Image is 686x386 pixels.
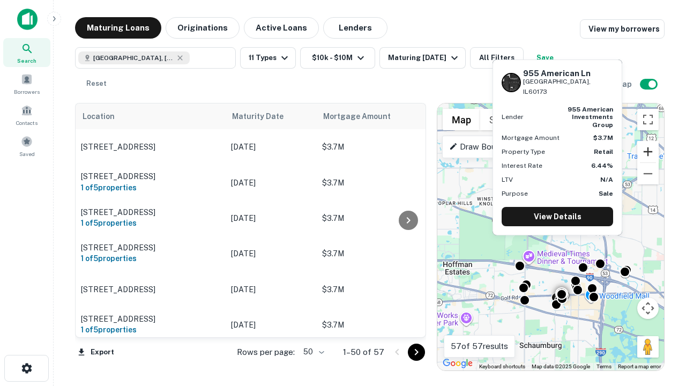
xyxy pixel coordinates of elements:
button: 11 Types [240,47,296,69]
p: Rows per page: [237,346,295,359]
button: Originations [166,17,240,39]
p: 1–50 of 57 [343,346,384,359]
span: Search [17,56,36,65]
h6: 1 of 5 properties [81,253,220,264]
strong: $3.7M [593,134,613,142]
p: Purpose [502,189,528,198]
button: Zoom out [637,163,659,184]
p: [DATE] [231,141,311,153]
button: Maturing Loans [75,17,161,39]
a: Search [3,38,50,67]
p: $3.7M [322,212,429,224]
h6: 1 of 5 properties [81,217,220,229]
p: 57 of 57 results [451,340,508,353]
p: [STREET_ADDRESS] [81,285,220,294]
span: Maturity Date [232,110,297,123]
h6: 955 American Ln [523,69,613,78]
strong: 6.44% [591,162,613,169]
p: Mortgage Amount [502,133,560,143]
p: [STREET_ADDRESS] [81,314,220,324]
h6: 1 of 5 properties [81,324,220,336]
p: [DATE] [231,212,311,224]
button: Show street map [443,109,480,130]
a: Open this area in Google Maps (opens a new window) [440,357,475,370]
p: [GEOGRAPHIC_DATA], IL60173 [523,77,613,97]
p: Lender [502,112,524,122]
th: Maturity Date [226,103,317,129]
button: Show satellite imagery [480,109,533,130]
div: Maturing [DATE] [388,51,461,64]
button: Reset [79,73,114,94]
img: capitalize-icon.png [17,9,38,30]
a: Borrowers [3,69,50,98]
p: [STREET_ADDRESS] [81,207,220,217]
button: Go to next page [408,344,425,361]
button: Active Loans [244,17,319,39]
a: Terms [596,363,612,369]
button: Keyboard shortcuts [479,363,525,370]
p: $3.7M [322,177,429,189]
div: 50 [299,344,326,360]
p: [DATE] [231,248,311,259]
p: [DATE] [231,177,311,189]
span: Location [82,110,115,123]
button: Zoom in [637,141,659,162]
th: Location [76,103,226,129]
p: [DATE] [231,319,311,331]
strong: 955 american investments group [568,106,613,129]
span: Saved [19,150,35,158]
p: [STREET_ADDRESS] [81,142,220,152]
button: $10k - $10M [300,47,375,69]
p: Interest Rate [502,161,542,170]
a: View my borrowers [580,19,665,39]
a: Report a map error [618,363,661,369]
button: Export [75,344,117,360]
span: Mortgage Amount [323,110,405,123]
span: Contacts [16,118,38,127]
img: Google [440,357,475,370]
p: $3.7M [322,319,429,331]
p: $3.7M [322,141,429,153]
a: Saved [3,131,50,160]
p: $3.7M [322,248,429,259]
p: $3.7M [322,284,429,295]
p: [STREET_ADDRESS] [81,172,220,181]
button: All Filters [470,47,524,69]
p: [STREET_ADDRESS] [81,243,220,253]
button: Lenders [323,17,387,39]
button: Toggle fullscreen view [637,109,659,130]
p: Draw Boundary [449,140,516,153]
span: [GEOGRAPHIC_DATA], [GEOGRAPHIC_DATA] [93,53,174,63]
h6: 1 of 5 properties [81,182,220,194]
iframe: Chat Widget [632,300,686,352]
span: Borrowers [14,87,40,96]
span: Map data ©2025 Google [532,363,590,369]
p: LTV [502,175,513,184]
p: Property Type [502,147,545,157]
a: Contacts [3,100,50,129]
strong: Sale [599,190,613,197]
p: [DATE] [231,284,311,295]
strong: N/A [600,176,613,183]
th: Mortgage Amount [317,103,435,129]
strong: Retail [594,148,613,155]
a: View Details [502,207,613,226]
div: 0 0 [437,103,664,370]
button: Maturing [DATE] [379,47,466,69]
button: Map camera controls [637,298,659,319]
button: Save your search to get updates of matches that match your search criteria. [528,47,562,69]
